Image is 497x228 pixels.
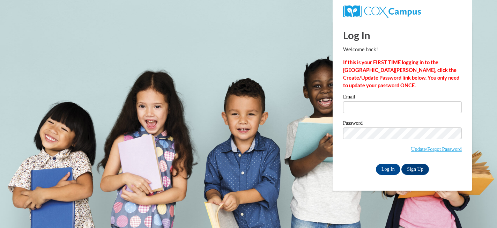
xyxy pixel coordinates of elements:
label: Email [343,94,462,101]
a: Sign Up [401,164,429,175]
a: COX Campus [343,8,421,14]
strong: If this is your FIRST TIME logging in to the [GEOGRAPHIC_DATA][PERSON_NAME], click the Create/Upd... [343,59,459,88]
input: Log In [376,164,400,175]
label: Password [343,120,462,127]
h1: Log In [343,28,462,42]
p: Welcome back! [343,46,462,53]
a: Update/Forgot Password [411,146,462,152]
img: COX Campus [343,5,421,18]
